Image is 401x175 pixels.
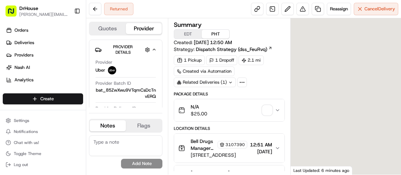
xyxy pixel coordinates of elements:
[174,91,285,97] div: Package Details
[174,134,284,163] button: Bell Drugs Manager Manager3107390[STREET_ADDRESS]12:51 AM[DATE]
[126,120,162,131] button: Flags
[14,151,41,156] span: Toggle Theme
[113,44,133,55] span: Provider Details
[3,50,86,61] a: Providers
[14,140,39,145] span: Chat with us!
[90,23,126,34] button: Quotes
[14,118,29,123] span: Settings
[191,110,207,117] span: $25.00
[3,3,71,19] button: DrHouse[PERSON_NAME][EMAIL_ADDRESS][PERSON_NAME][DOMAIN_NAME]
[95,43,157,56] button: Provider Details
[14,129,38,134] span: Notifications
[191,152,247,158] span: [STREET_ADDRESS]
[174,55,205,65] div: 1 Pickup
[3,25,86,36] a: Orders
[14,162,28,167] span: Log out
[196,46,272,53] a: Dispatch Strategy (dss_FeuRvq)
[14,77,33,83] span: Analytics
[3,116,83,125] button: Settings
[90,120,126,131] button: Notes
[174,46,272,53] div: Strategy:
[14,40,34,46] span: Deliveries
[225,142,245,147] span: 3107390
[239,55,264,65] div: 2.1 mi
[194,39,232,45] span: [DATE] 12:50 AM
[250,141,272,148] span: 12:51 AM
[202,30,229,39] button: PHT
[174,22,202,28] h3: Summary
[3,127,83,136] button: Notifications
[174,78,236,87] div: Related Deliveries (1)
[191,103,207,110] span: N/A
[174,30,202,39] button: EDT
[14,52,33,58] span: Providers
[196,46,267,53] span: Dispatch Strategy (dss_FeuRvq)
[174,126,285,131] div: Location Details
[191,138,216,152] span: Bell Drugs Manager Manager
[3,160,83,169] button: Log out
[40,96,54,102] span: Create
[96,87,156,100] span: bat_85ZwXwu9VTqmCsDcTnvERQ
[96,105,136,112] span: Provider Delivery ID
[291,166,352,175] div: Last Updated: 6 minutes ago
[96,80,131,86] span: Provider Batch ID
[174,99,284,121] button: N/A$25.00
[250,148,272,155] span: [DATE]
[330,6,348,12] span: Reassign
[327,3,351,15] button: Reassign
[19,12,69,17] button: [PERSON_NAME][EMAIL_ADDRESS][PERSON_NAME][DOMAIN_NAME]
[206,55,237,65] div: 1 Dropoff
[364,6,395,12] span: Cancel Delivery
[14,27,28,33] span: Orders
[3,37,86,48] a: Deliveries
[3,149,83,158] button: Toggle Theme
[108,66,116,74] img: uber-new-logo.jpeg
[96,59,112,65] span: Provider
[14,64,30,71] span: Nash AI
[96,67,105,73] span: Uber
[354,3,398,15] button: CancelDelivery
[126,23,162,34] button: Provider
[3,93,83,104] button: Create
[3,138,83,147] button: Chat with us!
[19,5,38,12] button: DrHouse
[174,39,232,46] span: Created:
[3,74,86,85] a: Analytics
[3,62,86,73] a: Nash AI
[174,66,234,76] a: Created via Automation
